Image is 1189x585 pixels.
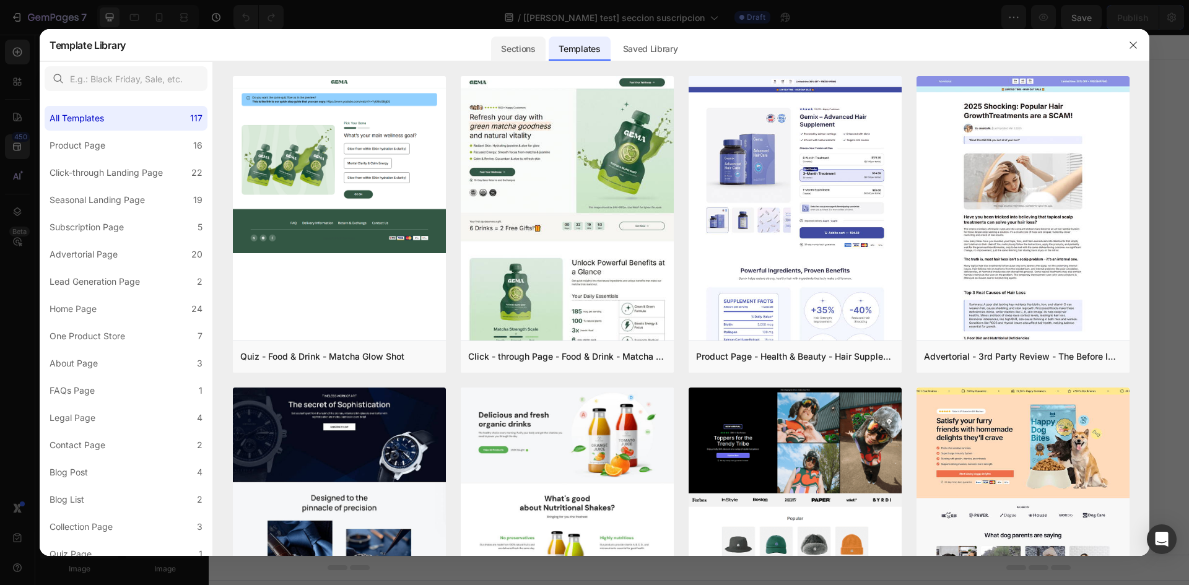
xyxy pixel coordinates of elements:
div: FAQs Page [50,383,95,398]
div: Sections [491,37,545,61]
div: 4 [197,410,203,425]
div: 1 [199,547,203,561]
div: 19 [193,193,203,207]
div: Open Intercom Messenger [1147,524,1177,554]
h2: Template Library [50,29,126,61]
div: 3 [197,356,203,371]
div: Seasonal Landing Page [50,193,145,207]
div: 24 [191,301,203,316]
div: Quiz - Food & Drink - Matcha Glow Shot [240,349,404,364]
div: 4 [197,465,203,480]
div: 1 [199,383,203,398]
div: 7 [198,329,203,344]
div: Lead Generation Page [50,274,140,289]
div: 16 [193,138,203,153]
div: 22 [191,165,203,180]
div: Quiz Page [50,547,92,561]
div: Collection Page [50,519,113,534]
button: Add elements [493,303,580,328]
div: Click-through Landing Page [50,165,163,180]
div: Product Page [50,138,105,153]
div: Start with Sections from sidebar [416,279,565,293]
input: E.g.: Black Friday, Sale, etc. [45,66,207,91]
div: Blog Post [50,465,88,480]
div: All Templates [50,111,104,126]
div: Blog List [50,492,84,507]
div: Advertorial - 3rd Party Review - The Before Image - Hair Supplement [924,349,1122,364]
div: Click - through Page - Food & Drink - Matcha Glow Shot [468,349,666,364]
img: quiz-1.png [233,76,446,253]
div: 5 [198,220,203,235]
div: Product Page - Health & Beauty - Hair Supplement [696,349,894,364]
button: Add sections [401,303,486,328]
div: Home Page [50,301,97,316]
div: 2 [197,438,203,453]
div: Advertorial Page [50,247,118,262]
div: Start with Generating from URL or image [407,373,573,383]
div: Templates [549,37,610,61]
div: About Page [50,356,98,371]
div: Contact Page [50,438,105,453]
div: Subscription Page [50,220,124,235]
div: 20 [191,247,203,262]
div: One Product Store [50,329,125,344]
div: Legal Page [50,410,95,425]
div: Saved Library [613,37,688,61]
div: 2 [197,492,203,507]
div: 3 [197,519,203,534]
div: 117 [190,111,203,126]
div: 2 [197,274,203,289]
